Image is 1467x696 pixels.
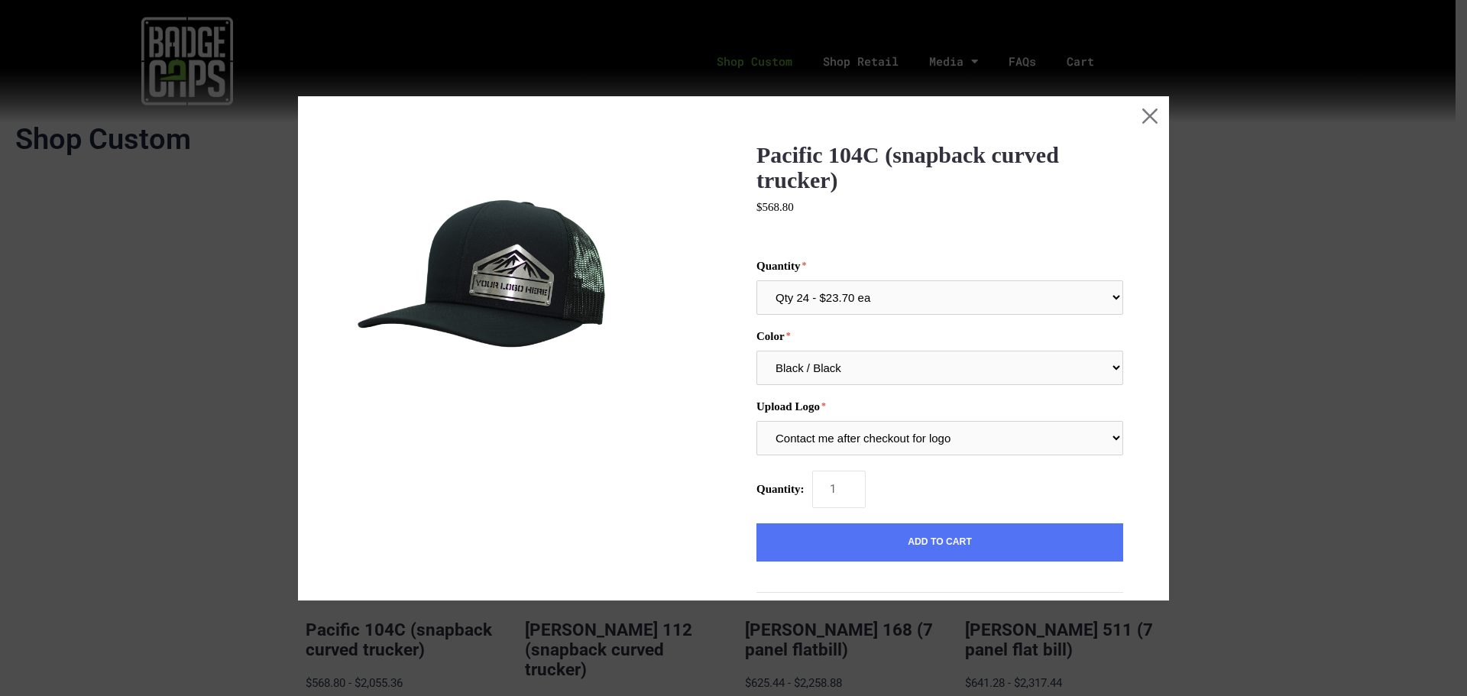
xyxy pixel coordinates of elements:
button: Close this dialog window [1131,96,1169,134]
a: Pacific 104C (snapback curved trucker) [756,142,1059,193]
button: Add to Cart [756,523,1123,562]
span: $568.80 [756,201,794,213]
label: Color [756,330,1123,343]
span: Quantity: [756,483,805,495]
label: Quantity [756,260,1123,273]
label: Upload Logo [756,400,1123,413]
img: BadgeCaps - Pacific 104C [344,142,627,425]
